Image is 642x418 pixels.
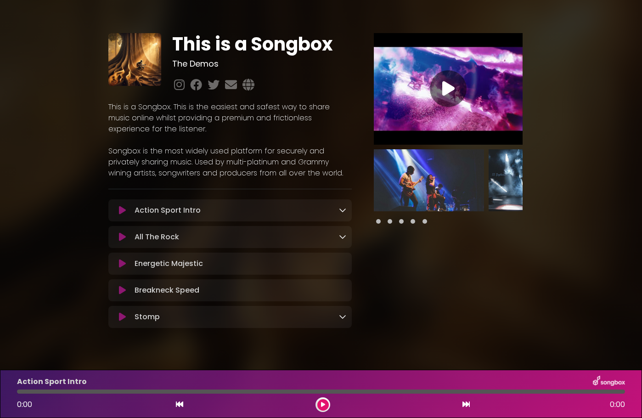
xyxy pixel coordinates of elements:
[108,102,352,135] p: This is a Songbox. This is the easiest and safest way to share music online whilst providing a pr...
[374,149,484,211] img: VGKDuGESIqn1OmxWBYqA
[172,33,352,55] h1: This is a Songbox
[135,205,201,216] p: Action Sport Intro
[135,285,199,296] p: Breakneck Speed
[108,33,161,86] img: aCQhYPbzQtmD8pIHw81E
[172,59,352,69] h3: The Demos
[135,311,160,322] p: Stomp
[108,146,352,179] p: Songbox is the most widely used platform for securely and privately sharing music. Used by multi-...
[135,258,203,269] p: Energetic Majestic
[135,232,179,243] p: All The Rock
[374,33,523,145] img: Video Thumbnail
[489,149,599,211] img: 5SBxY6KGTbm7tdT8d3UB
